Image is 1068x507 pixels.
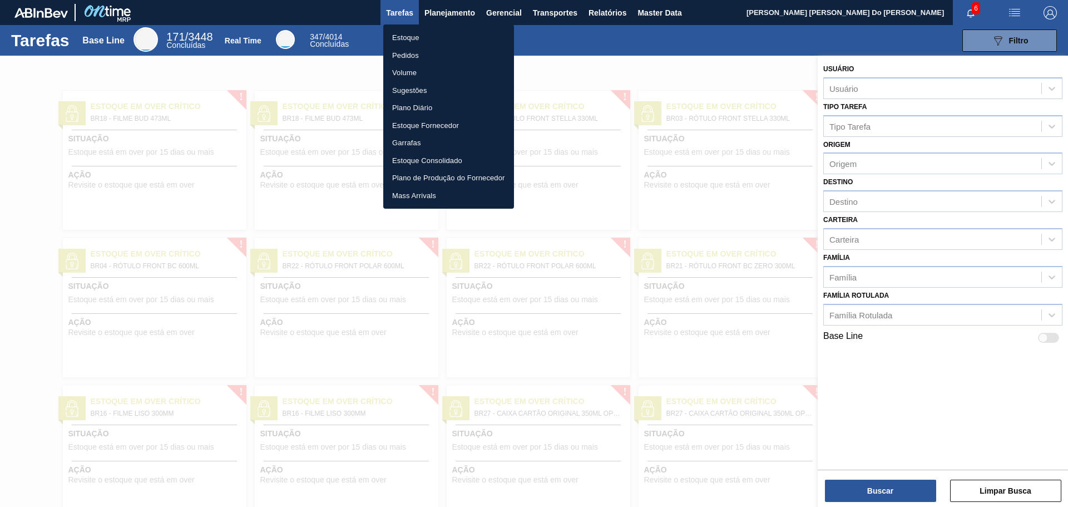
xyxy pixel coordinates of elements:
[383,64,514,82] a: Volume
[383,47,514,65] a: Pedidos
[383,82,514,100] a: Sugestões
[383,169,514,187] a: Plano de Produção do Fornecedor
[383,152,514,170] a: Estoque Consolidado
[383,134,514,152] a: Garrafas
[383,99,514,117] a: Plano Diário
[383,117,514,135] a: Estoque Fornecedor
[383,187,514,205] a: Mass Arrivals
[383,29,514,47] a: Estoque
